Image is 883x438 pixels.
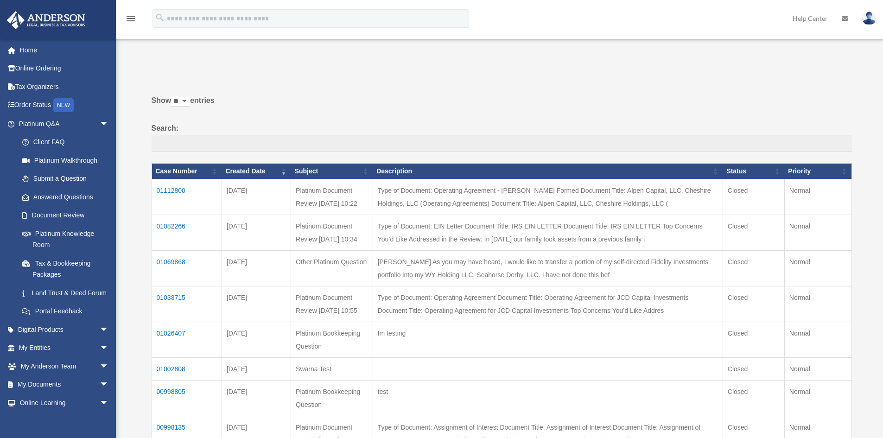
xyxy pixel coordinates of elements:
[13,170,118,188] a: Submit a Question
[6,339,123,357] a: My Entitiesarrow_drop_down
[152,164,222,179] th: Case Number: activate to sort column ascending
[100,357,118,376] span: arrow_drop_down
[784,286,851,322] td: Normal
[784,357,851,380] td: Normal
[100,339,118,358] span: arrow_drop_down
[784,164,851,179] th: Priority: activate to sort column ascending
[13,284,118,302] a: Land Trust & Deed Forum
[152,286,222,322] td: 01038715
[291,179,373,215] td: Platinum Document Review [DATE] 10:22
[784,215,851,250] td: Normal
[152,135,852,152] input: Search:
[100,320,118,339] span: arrow_drop_down
[784,250,851,286] td: Normal
[53,98,74,112] div: NEW
[152,122,852,152] label: Search:
[6,59,123,78] a: Online Ordering
[291,357,373,380] td: Swarna Test
[291,286,373,322] td: Platinum Document Review [DATE] 10:55
[373,380,723,416] td: test
[100,114,118,133] span: arrow_drop_down
[784,380,851,416] td: Normal
[152,322,222,357] td: 01026407
[6,96,123,115] a: Order StatusNEW
[152,250,222,286] td: 01069868
[100,394,118,413] span: arrow_drop_down
[222,357,291,380] td: [DATE]
[222,215,291,250] td: [DATE]
[373,164,723,179] th: Description: activate to sort column ascending
[125,16,136,24] a: menu
[13,224,118,254] a: Platinum Knowledge Room
[222,250,291,286] td: [DATE]
[6,357,123,375] a: My Anderson Teamarrow_drop_down
[125,13,136,24] i: menu
[723,357,784,380] td: Closed
[723,215,784,250] td: Closed
[784,322,851,357] td: Normal
[291,380,373,416] td: Platinum Bookkeeping Question
[222,380,291,416] td: [DATE]
[13,302,118,321] a: Portal Feedback
[13,133,118,152] a: Client FAQ
[6,320,123,339] a: Digital Productsarrow_drop_down
[222,286,291,322] td: [DATE]
[291,250,373,286] td: Other Platinum Question
[291,164,373,179] th: Subject: activate to sort column ascending
[373,286,723,322] td: Type of Document: Operating Agreement Document Title: Operating Agreement for JCD Capital Investm...
[152,94,852,116] label: Show entries
[152,380,222,416] td: 00998805
[171,96,190,107] select: Showentries
[152,179,222,215] td: 01112800
[222,179,291,215] td: [DATE]
[373,250,723,286] td: [PERSON_NAME] As you may have heard, I would like to transfer a portion of my self-directed Fidel...
[155,13,165,23] i: search
[373,179,723,215] td: Type of Document: Operating Agreement - [PERSON_NAME] Formed Document Title: Alpen Capital, LLC, ...
[13,206,118,225] a: Document Review
[373,215,723,250] td: Type of Document: EIN Letter Document Title: IRS EIN LETTER Document Title: IRS EIN LETTER Top Co...
[222,322,291,357] td: [DATE]
[222,164,291,179] th: Created Date: activate to sort column ascending
[6,375,123,394] a: My Documentsarrow_drop_down
[100,375,118,394] span: arrow_drop_down
[723,179,784,215] td: Closed
[13,151,118,170] a: Platinum Walkthrough
[723,322,784,357] td: Closed
[6,77,123,96] a: Tax Organizers
[13,254,118,284] a: Tax & Bookkeeping Packages
[4,11,88,29] img: Anderson Advisors Platinum Portal
[723,250,784,286] td: Closed
[723,286,784,322] td: Closed
[291,215,373,250] td: Platinum Document Review [DATE] 10:34
[13,188,114,206] a: Answered Questions
[291,322,373,357] td: Platinum Bookkeeping Question
[152,357,222,380] td: 01002808
[6,41,123,59] a: Home
[152,215,222,250] td: 01082266
[6,114,118,133] a: Platinum Q&Aarrow_drop_down
[784,179,851,215] td: Normal
[6,394,123,412] a: Online Learningarrow_drop_down
[723,164,784,179] th: Status: activate to sort column ascending
[373,322,723,357] td: Im testing
[862,12,876,25] img: User Pic
[723,380,784,416] td: Closed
